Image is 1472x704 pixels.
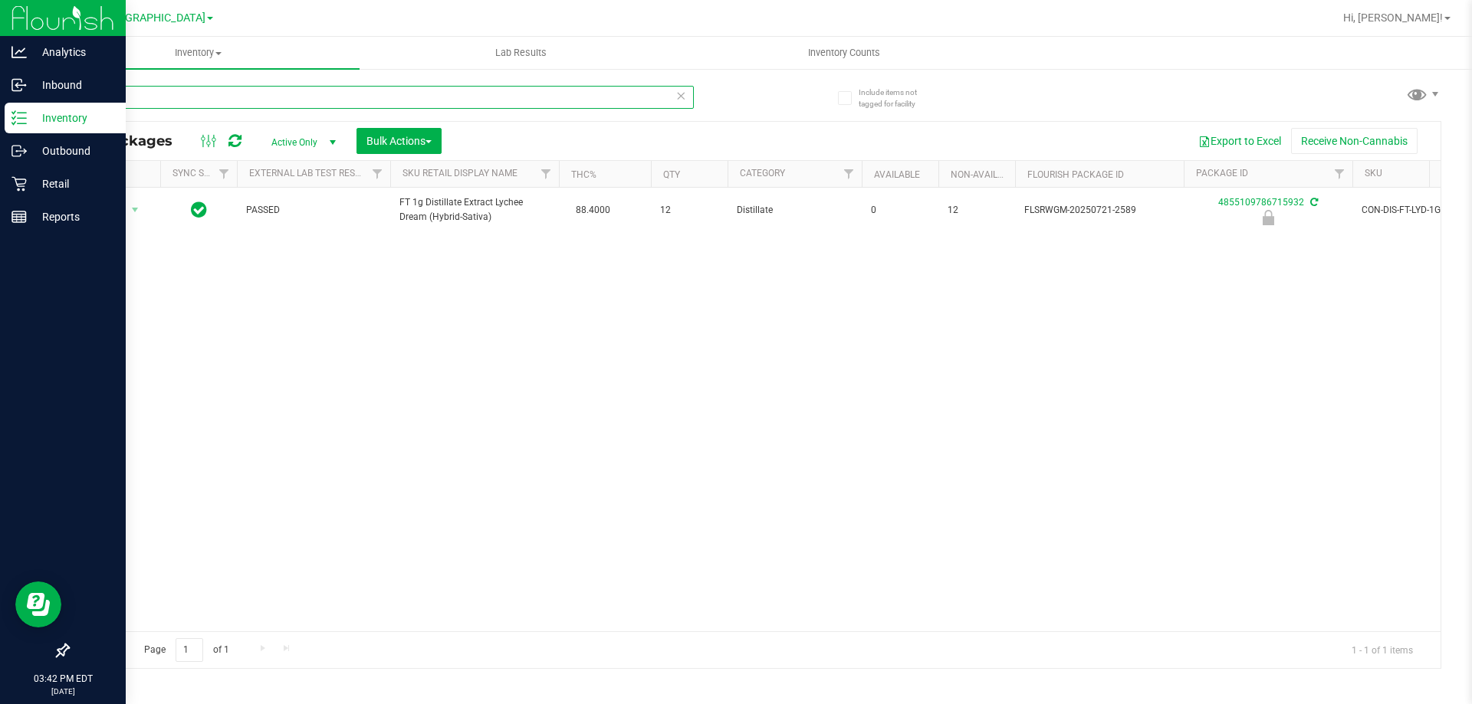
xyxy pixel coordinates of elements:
[399,195,550,224] span: FT 1g Distillate Extract Lychee Dream (Hybrid-Sativa)
[1291,128,1418,154] button: Receive Non-Cannabis
[27,109,119,127] p: Inventory
[27,142,119,160] p: Outbound
[37,46,360,60] span: Inventory
[1188,128,1291,154] button: Export to Excel
[663,169,680,180] a: Qty
[246,203,381,218] span: PASSED
[475,46,567,60] span: Lab Results
[1365,168,1382,178] a: SKU
[859,87,935,110] span: Include items not tagged for facility
[737,203,853,218] span: Distillate
[365,161,390,187] a: Filter
[874,169,920,180] a: Available
[1343,11,1443,24] span: Hi, [PERSON_NAME]!
[356,128,442,154] button: Bulk Actions
[27,175,119,193] p: Retail
[27,208,119,226] p: Reports
[1024,203,1175,218] span: FLSRWGM-20250721-2589
[675,86,686,106] span: Clear
[80,133,188,149] span: All Packages
[249,168,370,178] a: External Lab Test Result
[27,76,119,94] p: Inbound
[366,135,432,147] span: Bulk Actions
[126,199,145,221] span: select
[7,672,119,686] p: 03:42 PM EDT
[1327,161,1352,187] a: Filter
[1218,197,1304,208] a: 4855109786715932
[27,43,119,61] p: Analytics
[948,203,1006,218] span: 12
[1308,197,1318,208] span: Sync from Compliance System
[1181,210,1355,225] div: Newly Received
[37,37,360,69] a: Inventory
[360,37,682,69] a: Lab Results
[11,44,27,60] inline-svg: Analytics
[1339,638,1425,661] span: 1 - 1 of 1 items
[871,203,929,218] span: 0
[7,686,119,697] p: [DATE]
[11,176,27,192] inline-svg: Retail
[176,638,203,662] input: 1
[11,143,27,159] inline-svg: Outbound
[1196,168,1248,178] a: Package ID
[11,110,27,126] inline-svg: Inventory
[11,209,27,224] inline-svg: Reports
[172,168,232,178] a: Sync Status
[534,161,559,187] a: Filter
[131,638,242,662] span: Page of 1
[402,168,517,178] a: Sku Retail Display Name
[15,581,61,627] iframe: Resource center
[212,161,237,187] a: Filter
[682,37,1005,69] a: Inventory Counts
[740,168,785,178] a: Category
[191,199,207,221] span: In Sync
[67,86,694,109] input: Search Package ID, Item Name, SKU, Lot or Part Number...
[836,161,862,187] a: Filter
[787,46,901,60] span: Inventory Counts
[568,199,618,221] span: 88.4000
[100,11,205,25] span: [GEOGRAPHIC_DATA]
[11,77,27,93] inline-svg: Inbound
[571,169,596,180] a: THC%
[660,203,718,218] span: 12
[1027,169,1124,180] a: Flourish Package ID
[951,169,1019,180] a: Non-Available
